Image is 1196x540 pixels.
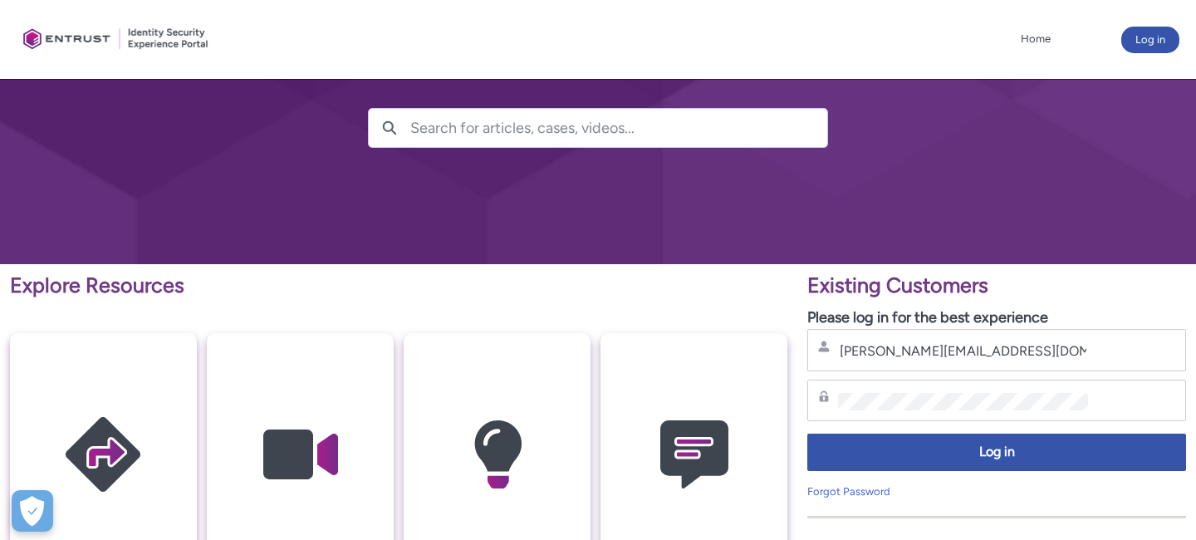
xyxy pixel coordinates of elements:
[807,270,1186,302] p: Existing Customers
[369,109,410,147] button: Search
[12,490,53,532] div: Cookie Preferences
[410,109,827,147] input: Search for articles, cases, videos...
[10,270,787,302] p: Explore Resources
[807,434,1186,471] button: Log in
[818,443,1175,462] span: Log in
[12,490,53,532] button: Open Preferences
[1017,27,1055,52] a: Home
[807,485,890,498] a: Forgot Password
[838,342,1088,360] input: Username
[807,307,1186,329] p: Please log in for the best experience
[1121,27,1179,53] button: Log in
